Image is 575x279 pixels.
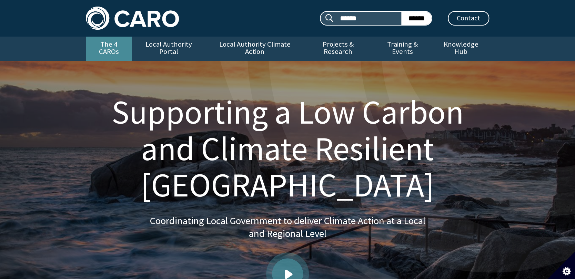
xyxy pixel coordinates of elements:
[304,37,372,61] a: Projects & Research
[94,94,481,203] h1: Supporting a Low Carbon and Climate Resilient [GEOGRAPHIC_DATA]
[132,37,205,61] a: Local Authority Portal
[150,214,425,240] p: Coordinating Local Government to deliver Climate Action at a Local and Regional Level
[205,37,304,61] a: Local Authority Climate Action
[547,251,575,279] button: Set cookie preferences
[433,37,489,61] a: Knowledge Hub
[86,7,179,30] img: Caro logo
[448,11,489,26] a: Contact
[372,37,432,61] a: Training & Events
[86,37,132,61] a: The 4 CAROs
